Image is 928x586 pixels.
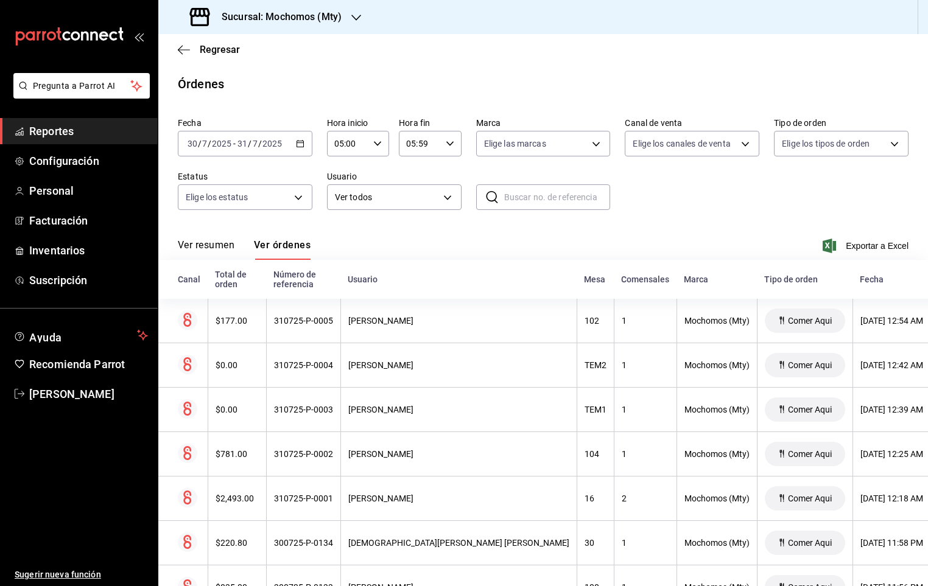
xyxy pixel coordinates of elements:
[211,139,232,148] input: ----
[15,568,148,581] span: Sugerir nueva función
[327,172,462,181] label: Usuario
[178,119,312,127] label: Fecha
[783,494,837,503] span: Comer Aqui
[622,538,669,548] div: 1
[29,212,148,229] span: Facturación
[29,328,132,343] span: Ayuda
[684,316,750,326] div: Mochomos (Mty)
[622,449,669,459] div: 1
[262,139,283,148] input: ----
[198,139,202,148] span: /
[9,88,150,101] a: Pregunta a Parrot AI
[33,80,131,92] span: Pregunta a Parrot AI
[764,274,845,284] div: Tipo de orden
[684,360,750,370] div: Mochomos (Mty)
[200,44,240,55] span: Regresar
[860,405,923,414] div: [DATE] 12:39 AM
[274,538,333,548] div: 300725-P-0134
[178,44,240,55] button: Regresar
[13,73,150,99] button: Pregunta a Parrot AI
[274,405,333,414] div: 310725-P-0003
[684,538,750,548] div: Mochomos (Mty)
[621,274,669,284] div: Comensales
[585,449,606,459] div: 104
[258,139,262,148] span: /
[212,10,342,24] h3: Sucursal: Mochomos (Mty)
[684,494,750,503] div: Mochomos (Mty)
[860,538,923,548] div: [DATE] 11:58 PM
[178,239,311,260] div: navigation tabs
[783,360,837,370] span: Comer Aqui
[860,316,923,326] div: [DATE] 12:54 AM
[178,274,200,284] div: Canal
[782,138,870,150] span: Elige los tipos de orden
[187,139,198,148] input: --
[274,360,333,370] div: 310725-P-0004
[684,405,750,414] div: Mochomos (Mty)
[134,32,144,41] button: open_drawer_menu
[233,139,236,148] span: -
[622,316,669,326] div: 1
[348,538,569,548] div: [DEMOGRAPHIC_DATA][PERSON_NAME] [PERSON_NAME]
[348,274,569,284] div: Usuario
[684,449,750,459] div: Mochomos (Mty)
[29,272,148,288] span: Suscripción
[216,316,259,326] div: $177.00
[202,139,208,148] input: --
[625,119,759,127] label: Canal de venta
[216,449,259,459] div: $781.00
[29,386,148,402] span: [PERSON_NAME]
[585,316,606,326] div: 102
[622,494,669,503] div: 2
[585,360,606,370] div: TEM2
[29,356,148,372] span: Recomienda Parrot
[254,239,311,260] button: Ver órdenes
[825,239,909,253] button: Exportar a Excel
[216,360,259,370] div: $0.00
[215,270,259,289] div: Total de orden
[178,172,312,181] label: Estatus
[327,119,389,127] label: Hora inicio
[348,316,569,326] div: [PERSON_NAME]
[274,449,333,459] div: 310725-P-0002
[274,316,333,326] div: 310725-P-0005
[335,191,439,204] span: Ver todos
[684,274,750,284] div: Marca
[29,153,148,169] span: Configuración
[585,494,606,503] div: 16
[633,138,730,150] span: Elige los canales de venta
[399,119,461,127] label: Hora fin
[216,494,259,503] div: $2,493.00
[783,449,837,459] span: Comer Aqui
[622,405,669,414] div: 1
[216,405,259,414] div: $0.00
[860,274,923,284] div: Fecha
[484,138,546,150] span: Elige las marcas
[29,242,148,259] span: Inventarios
[348,405,569,414] div: [PERSON_NAME]
[860,494,923,503] div: [DATE] 12:18 AM
[237,139,248,148] input: --
[584,274,606,284] div: Mesa
[29,183,148,199] span: Personal
[622,360,669,370] div: 1
[252,139,258,148] input: --
[216,538,259,548] div: $220.80
[29,123,148,139] span: Reportes
[585,405,606,414] div: TEM1
[774,119,909,127] label: Tipo de orden
[274,494,333,503] div: 310725-P-0001
[585,538,606,548] div: 30
[783,316,837,326] span: Comer Aqui
[273,270,333,289] div: Número de referencia
[178,239,234,260] button: Ver resumen
[348,449,569,459] div: [PERSON_NAME]
[186,191,248,203] span: Elige los estatus
[860,360,923,370] div: [DATE] 12:42 AM
[248,139,251,148] span: /
[504,185,611,209] input: Buscar no. de referencia
[348,360,569,370] div: [PERSON_NAME]
[476,119,611,127] label: Marca
[860,449,923,459] div: [DATE] 12:25 AM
